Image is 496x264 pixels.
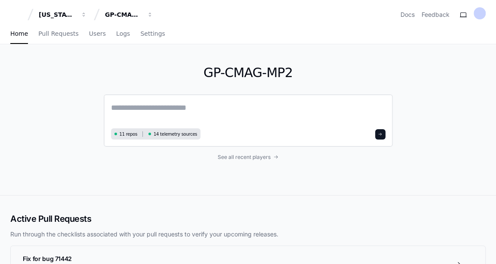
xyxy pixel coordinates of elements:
button: [US_STATE] Pacific [35,7,90,22]
span: 11 repos [120,131,138,137]
a: Docs [400,10,415,19]
a: Pull Requests [38,24,78,44]
button: Feedback [422,10,450,19]
a: Users [89,24,106,44]
a: Settings [140,24,165,44]
a: See all recent players [104,154,393,161]
a: Logs [116,24,130,44]
button: GP-CMAG-MP2 [102,7,157,22]
a: Home [10,24,28,44]
span: Fix for bug 71442 [23,255,72,262]
span: Users [89,31,106,36]
h1: GP-CMAG-MP2 [104,65,393,81]
span: See all recent players [218,154,271,161]
span: 14 telemetry sources [154,131,197,137]
span: Settings [140,31,165,36]
span: Home [10,31,28,36]
h2: Active Pull Requests [10,213,486,225]
span: Pull Requests [38,31,78,36]
span: Logs [116,31,130,36]
p: Run through the checklists associated with your pull requests to verify your upcoming releases. [10,230,486,239]
div: [US_STATE] Pacific [39,10,76,19]
div: GP-CMAG-MP2 [105,10,142,19]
